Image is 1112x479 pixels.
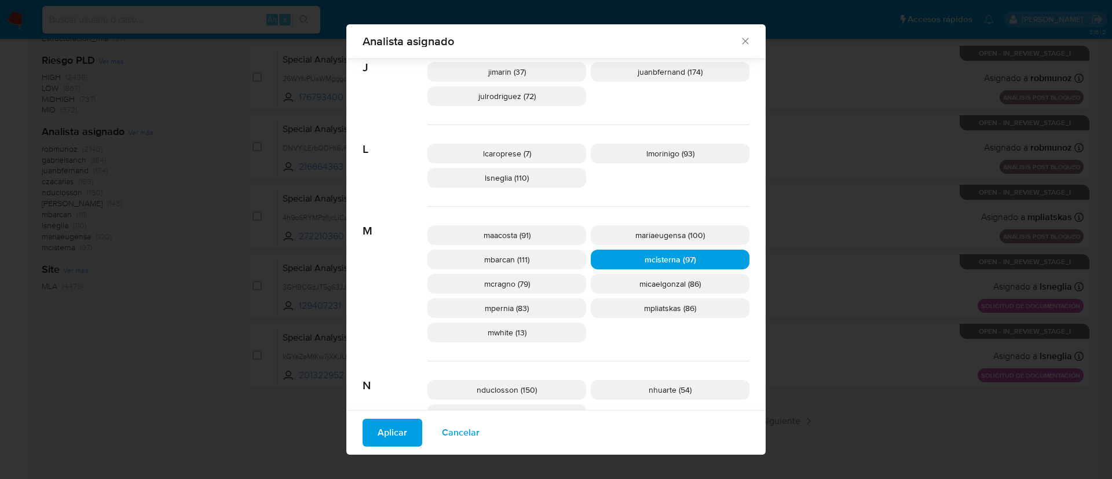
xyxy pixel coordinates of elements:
span: lcaroprese (7) [483,148,531,159]
div: lcaroprese (7) [427,144,586,163]
div: mcisterna (97) [591,250,749,269]
div: mbarcan (111) [427,250,586,269]
span: mpliatskas (86) [644,302,696,314]
div: juanbfernand (174) [591,62,749,82]
button: Cerrar [740,35,750,46]
div: lmorinigo (93) [591,144,749,163]
span: mwhite (13) [488,327,526,338]
div: mpliatskas (86) [591,298,749,318]
span: nduclosson (150) [477,384,537,396]
span: lsneglia (110) [485,172,529,184]
button: Aplicar [363,419,422,447]
span: maacosta (91) [484,229,531,241]
div: micaelgonzal (86) [591,274,749,294]
div: mcragno (79) [427,274,586,294]
span: nhuarte (54) [649,384,692,396]
span: J [363,43,427,75]
div: mariaeugensa (100) [591,225,749,245]
span: Analista asignado [363,35,740,47]
span: micaelgonzal (86) [639,278,701,290]
div: nicfernandez (1) [427,404,586,424]
span: nicfernandez (1) [479,408,535,420]
span: mbarcan (111) [484,254,529,265]
span: Aplicar [378,420,407,445]
span: mpernia (83) [485,302,529,314]
span: M [363,207,427,238]
div: mwhite (13) [427,323,586,342]
div: nhuarte (54) [591,380,749,400]
span: mariaeugensa (100) [635,229,705,241]
span: lmorinigo (93) [646,148,694,159]
button: Cancelar [427,419,495,447]
span: mcisterna (97) [645,254,696,265]
span: L [363,125,427,156]
span: jimarin (37) [488,66,526,78]
div: nduclosson (150) [427,380,586,400]
span: Cancelar [442,420,480,445]
span: N [363,361,427,393]
div: jimarin (37) [427,62,586,82]
div: maacosta (91) [427,225,586,245]
div: lsneglia (110) [427,168,586,188]
span: juanbfernand (174) [638,66,703,78]
div: mpernia (83) [427,298,586,318]
span: julrodriguez (72) [478,90,536,102]
div: julrodriguez (72) [427,86,586,106]
span: mcragno (79) [484,278,530,290]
